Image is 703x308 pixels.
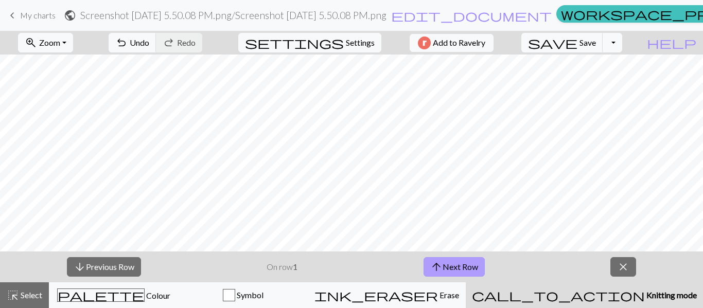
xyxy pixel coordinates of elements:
[6,8,19,23] span: keyboard_arrow_left
[80,9,386,21] h2: Screenshot [DATE] 5.50.08 PM.png / Screenshot [DATE] 5.50.08 PM.png
[410,34,494,52] button: Add to Ravelry
[245,37,344,49] i: Settings
[74,260,86,274] span: arrow_downward
[130,38,149,47] span: Undo
[109,33,156,52] button: Undo
[25,35,37,50] span: zoom_in
[391,8,552,23] span: edit_document
[235,290,263,300] span: Symbol
[293,262,297,271] strong: 1
[346,37,375,49] span: Settings
[647,35,696,50] span: help
[49,282,179,308] button: Colour
[19,290,42,300] span: Select
[6,7,56,24] a: My charts
[472,288,645,302] span: call_to_action
[466,282,703,308] button: Knitting mode
[238,33,381,52] button: SettingsSettings
[18,33,73,52] button: Zoom
[418,37,431,49] img: Ravelry
[617,260,629,274] span: close
[528,35,577,50] span: save
[521,33,603,52] button: Save
[58,288,144,302] span: palette
[308,282,466,308] button: Erase
[145,291,170,300] span: Colour
[179,282,308,308] button: Symbol
[115,35,128,50] span: undo
[433,37,485,49] span: Add to Ravelry
[424,257,485,277] button: Next Row
[645,290,697,300] span: Knitting mode
[67,257,141,277] button: Previous Row
[64,8,76,23] span: public
[438,290,459,300] span: Erase
[579,38,596,47] span: Save
[245,35,344,50] span: settings
[430,260,443,274] span: arrow_upward
[314,288,438,302] span: ink_eraser
[267,261,297,273] p: On row
[7,288,19,302] span: highlight_alt
[39,38,60,47] span: Zoom
[20,10,56,20] span: My charts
